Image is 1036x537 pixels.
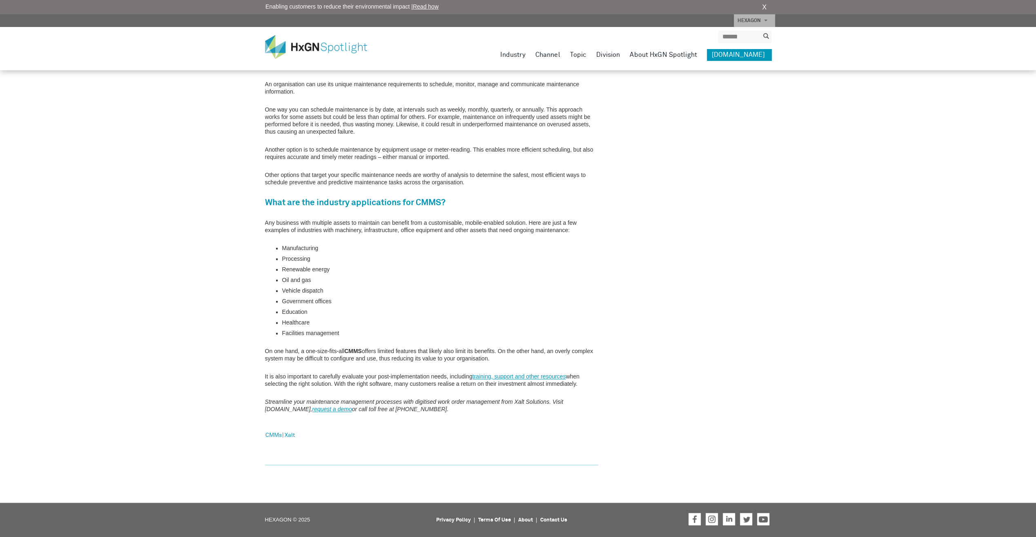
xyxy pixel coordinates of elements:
[740,513,752,525] a: Hexagon on Twitter
[344,348,362,354] strong: CMMS
[540,517,567,523] a: Contact Us
[436,517,471,523] a: Privacy Policy
[265,146,599,161] p: Another option is to schedule maintenance by equipment usage or meter-reading. This enables more ...
[500,49,526,60] a: Industry
[688,513,701,525] a: Hexagon on Facebook
[282,329,599,337] li: Facilities management
[706,513,718,525] a: Hexagon on Instagram
[413,3,439,10] a: Read how
[282,266,599,273] li: Renewable energy
[570,49,586,60] a: Topic
[265,197,599,210] h2: What are the industry applications for CMMS?
[285,430,295,441] a: Xalt
[282,244,599,252] li: Manufacturing
[757,513,769,525] a: Hexagon on Youtube
[707,49,771,60] a: [DOMAIN_NAME]
[472,373,566,380] a: training, support and other resources
[265,219,599,234] p: Any business with multiple assets to maintain can benefit from a customisable, mobile-enabled sol...
[265,430,282,441] a: CMMs
[282,319,599,326] li: Healthcare
[734,14,775,27] a: HEXAGON
[282,287,599,294] li: Vehicle dispatch
[265,35,379,59] img: HxGN Spotlight
[282,276,599,284] li: Oil and gas
[518,517,533,523] a: About
[265,106,599,135] p: One way you can schedule maintenance is by date, at intervals such as weekly, monthly, quarterly,...
[282,255,599,262] li: Processing
[265,81,599,95] p: An organisation can use its unique maintenance requirements to schedule, monitor, manage and comm...
[265,347,599,362] p: On one hand, a one-size-fits-all offers limited features that likely also limit its benefits. On ...
[596,49,620,60] a: Division
[265,171,599,186] p: Other options that target your specific maintenance needs are worthy of analysis to determine the...
[282,298,599,305] li: Government offices
[312,406,352,412] a: request a demo
[630,49,697,60] a: About HxGN Spotlight
[762,2,766,12] a: X
[265,514,431,535] p: HEXAGON © 2025
[265,2,439,11] span: Enabling customers to reduce their environmental impact |
[723,513,735,525] a: Hexagon on LinkedIn
[535,49,560,60] a: Channel
[265,423,599,448] div: |
[478,517,511,523] a: Terms Of Use
[265,373,599,387] p: It is also important to carefully evaluate your post-implementation needs, including when selecti...
[265,398,563,412] em: Streamline your maintenance management processes with digitised work order management from Xalt S...
[282,308,599,315] li: Education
